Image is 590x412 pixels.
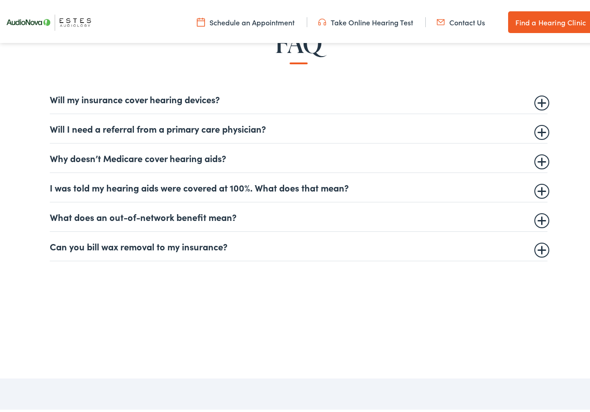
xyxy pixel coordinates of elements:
h2: FAQ [30,25,567,55]
img: utility icon [318,15,326,25]
img: utility icon [437,15,445,25]
summary: Why doesn’t Medicare cover hearing aids? [50,150,547,161]
a: Contact Us [437,15,485,25]
summary: Will my insurance cover hearing devices? [50,91,547,102]
summary: I was told my hearing aids were covered at 100%. What does that mean? [50,180,547,191]
summary: Can you bill wax removal to my insurance? [50,239,547,249]
summary: What does an out-of-network benefit mean? [50,209,547,220]
img: utility icon [197,15,205,25]
summary: Will I need a referral from a primary care physician? [50,121,547,132]
a: Schedule an Appointment [197,15,295,25]
a: Take Online Hearing Test [318,15,413,25]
